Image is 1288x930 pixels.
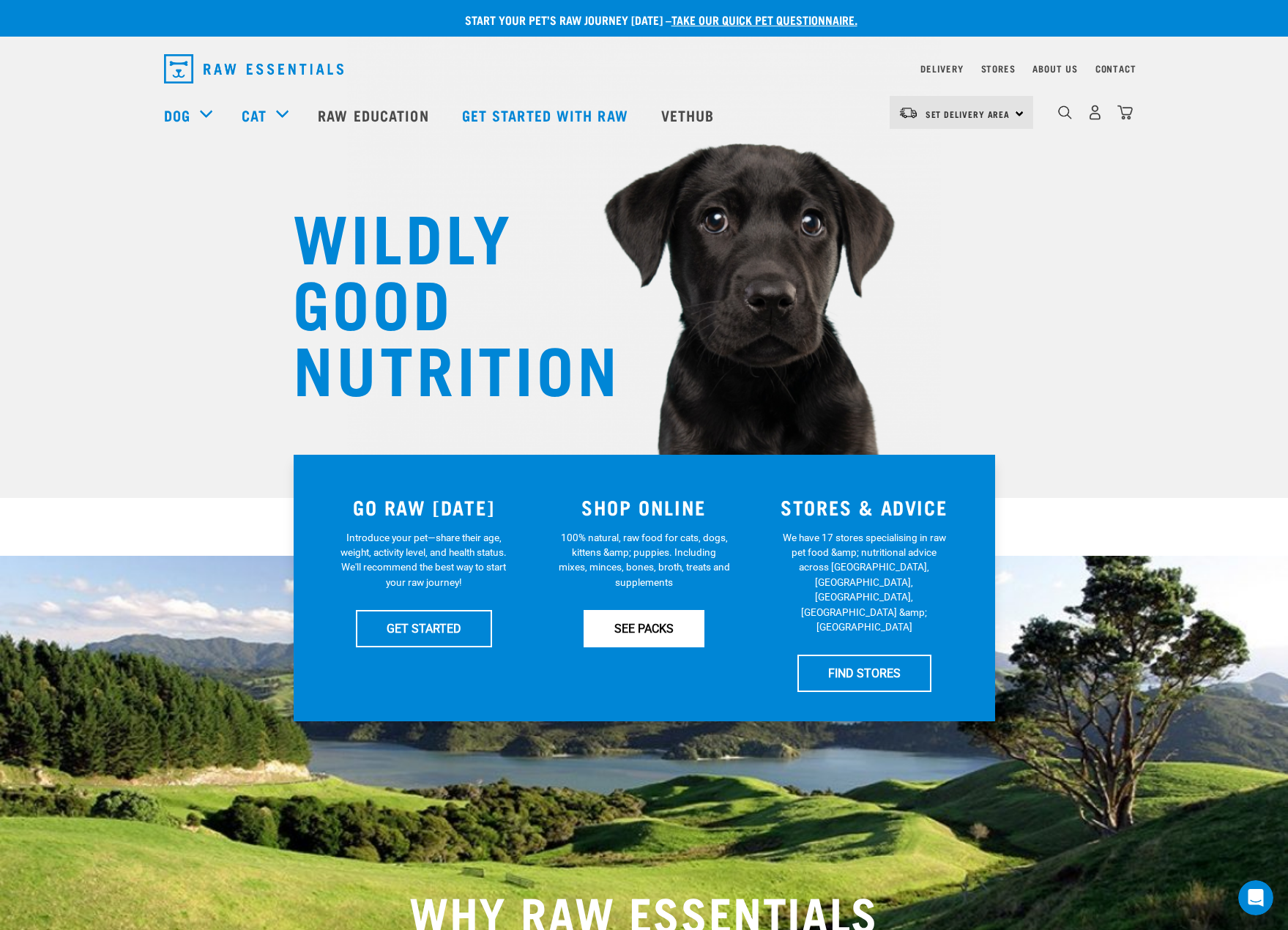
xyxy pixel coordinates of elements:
[338,530,510,590] p: Introduce your pet—share their age, weight, activity level, and health status. We'll recommend th...
[447,86,647,144] a: Get started with Raw
[323,496,526,518] h3: GO RAW [DATE]
[558,530,730,590] p: 100% natural, raw food for cats, dogs, kittens &amp; puppies. Including mixes, minces, bones, bro...
[1095,66,1136,71] a: Contact
[763,496,966,518] h3: STORES & ADVICE
[797,655,931,691] a: FIND STORES
[164,54,343,83] img: Raw Essentials Logo
[898,106,918,119] img: van-moving.png
[303,86,447,144] a: Raw Education
[1087,105,1103,120] img: user.png
[164,104,190,126] a: Dog
[152,48,1136,89] nav: dropdown navigation
[1117,105,1133,120] img: home-icon@2x.png
[356,610,492,647] a: GET STARTED
[981,66,1016,71] a: Stores
[647,86,733,144] a: Vethub
[926,111,1010,116] span: Set Delivery Area
[1058,105,1072,119] img: home-icon-1@2x.png
[543,496,745,518] h3: SHOP ONLINE
[242,104,267,126] a: Cat
[671,16,857,23] a: take our quick pet questionnaire.
[778,530,950,635] p: We have 17 stores specialising in raw pet food &amp; nutritional advice across [GEOGRAPHIC_DATA],...
[1238,880,1273,915] iframe: Intercom live chat
[1032,66,1077,71] a: About Us
[584,610,704,647] a: SEE PACKS
[293,201,586,399] h1: WILDLY GOOD NUTRITION
[920,66,963,71] a: Delivery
